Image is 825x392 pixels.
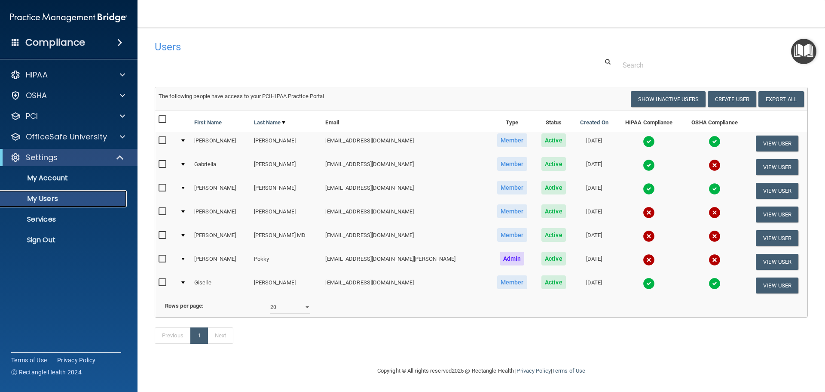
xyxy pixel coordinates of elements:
p: Sign Out [6,236,123,244]
button: View User [756,230,798,246]
img: tick.e7d51cea.svg [643,136,655,148]
th: Email [322,111,489,132]
img: tick.e7d51cea.svg [709,183,721,195]
h4: Compliance [25,37,85,49]
td: [PERSON_NAME] [251,203,322,226]
button: View User [756,183,798,199]
td: [EMAIL_ADDRESS][DOMAIN_NAME] [322,155,489,179]
button: Show Inactive Users [631,91,706,107]
th: HIPAA Compliance [616,111,682,132]
button: View User [756,207,798,222]
img: cross.ca9f0e7f.svg [709,159,721,171]
a: First Name [194,117,222,128]
a: Terms of Use [11,356,47,364]
a: Privacy Policy [57,356,96,364]
p: Settings [26,152,58,163]
img: cross.ca9f0e7f.svg [709,254,721,266]
b: Rows per page: [165,302,204,309]
img: tick.e7d51cea.svg [709,136,721,148]
td: [PERSON_NAME] [191,250,250,274]
p: OSHA [26,90,47,101]
a: OSHA [10,90,125,101]
span: Admin [500,252,525,265]
span: Member [497,157,527,171]
span: Active [541,204,566,218]
td: [DATE] [573,274,616,297]
th: OSHA Compliance [682,111,747,132]
img: tick.e7d51cea.svg [643,183,655,195]
p: HIPAA [26,70,48,80]
img: cross.ca9f0e7f.svg [709,230,721,242]
td: [DATE] [573,179,616,203]
a: Privacy Policy [516,367,550,374]
td: [PERSON_NAME] [251,155,322,179]
td: [PERSON_NAME] [191,132,250,155]
button: Create User [708,91,756,107]
p: My Users [6,194,123,203]
td: [PERSON_NAME] [251,274,322,297]
a: HIPAA [10,70,125,80]
input: Search [623,57,801,73]
img: cross.ca9f0e7f.svg [643,254,655,266]
td: [PERSON_NAME] [251,179,322,203]
td: [EMAIL_ADDRESS][DOMAIN_NAME][PERSON_NAME] [322,250,489,274]
span: The following people have access to your PCIHIPAA Practice Portal [159,93,324,99]
td: [DATE] [573,155,616,179]
h4: Users [155,41,530,52]
a: Settings [10,152,125,163]
iframe: Drift Widget Chat Controller [676,331,815,365]
td: [EMAIL_ADDRESS][DOMAIN_NAME] [322,179,489,203]
span: Active [541,275,566,289]
span: Member [497,204,527,218]
span: Active [541,133,566,147]
span: Member [497,275,527,289]
p: PCI [26,111,38,121]
td: [PERSON_NAME] MD [251,226,322,250]
td: [DATE] [573,132,616,155]
span: Ⓒ Rectangle Health 2024 [11,368,82,377]
td: [DATE] [573,226,616,250]
span: Active [541,157,566,171]
img: cross.ca9f0e7f.svg [643,230,655,242]
img: PMB logo [10,9,127,26]
td: [PERSON_NAME] [191,203,250,226]
a: Next [208,327,233,344]
td: [EMAIL_ADDRESS][DOMAIN_NAME] [322,226,489,250]
button: Open Resource Center [791,39,816,64]
td: [DATE] [573,250,616,274]
td: [DATE] [573,203,616,226]
span: Active [541,181,566,194]
span: Member [497,181,527,194]
img: cross.ca9f0e7f.svg [709,207,721,219]
button: View User [756,254,798,270]
a: PCI [10,111,125,121]
a: Created On [580,117,608,128]
button: View User [756,136,798,151]
a: Previous [155,327,191,344]
a: Export All [758,91,804,107]
span: Member [497,133,527,147]
span: Member [497,228,527,242]
img: tick.e7d51cea.svg [709,278,721,290]
td: Pokky [251,250,322,274]
img: tick.e7d51cea.svg [643,159,655,171]
a: Terms of Use [552,367,585,374]
td: [EMAIL_ADDRESS][DOMAIN_NAME] [322,203,489,226]
span: Active [541,228,566,242]
td: [EMAIL_ADDRESS][DOMAIN_NAME] [322,132,489,155]
td: Giselle [191,274,250,297]
a: Last Name [254,117,286,128]
td: [PERSON_NAME] [191,179,250,203]
th: Status [535,111,573,132]
span: Active [541,252,566,265]
a: OfficeSafe University [10,132,125,142]
td: [PERSON_NAME] [251,132,322,155]
th: Type [489,111,535,132]
div: Copyright © All rights reserved 2025 @ Rectangle Health | | [324,357,638,385]
img: tick.e7d51cea.svg [643,278,655,290]
p: My Account [6,174,123,182]
p: OfficeSafe University [26,132,107,142]
button: View User [756,278,798,293]
td: Gabriella [191,155,250,179]
td: [PERSON_NAME] [191,226,250,250]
